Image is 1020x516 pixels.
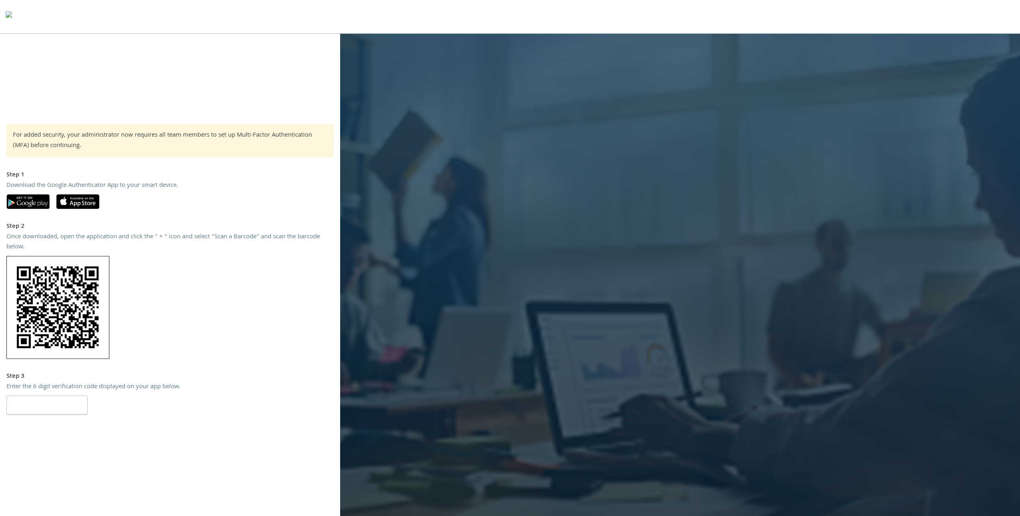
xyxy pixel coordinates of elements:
[6,232,334,253] div: Once downloaded, open the application and click the “ + “ icon and select “Scan a Barcode” and sc...
[13,131,327,151] div: For added security, your administrator now requires all team members to set up Multi-Factor Authe...
[6,221,25,232] strong: Step 2
[56,194,99,209] img: apple-app-store.svg
[6,371,25,382] strong: Step 3
[6,181,334,191] div: Download the Google Authenticator App to your smart device.
[6,170,25,180] strong: Step 1
[6,256,109,359] img: ARUhttpYpDgAAAABJRU5ErkJggg==
[6,194,50,209] img: google-play.svg
[6,8,12,25] img: todyl-logo-dark.svg
[6,382,334,393] div: Enter the 6 digit verification code displayed on your app below.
